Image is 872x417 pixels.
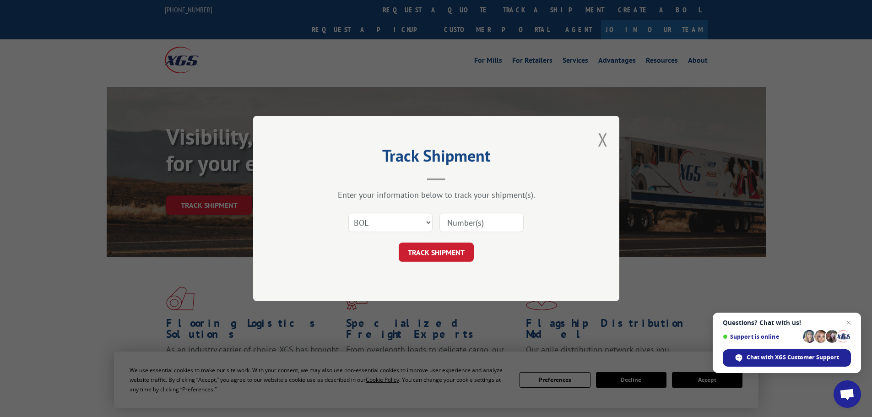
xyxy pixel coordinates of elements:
[723,333,800,340] span: Support is online
[843,317,854,328] span: Close chat
[723,319,851,326] span: Questions? Chat with us!
[299,190,574,200] div: Enter your information below to track your shipment(s).
[439,213,524,232] input: Number(s)
[723,349,851,367] div: Chat with XGS Customer Support
[598,127,608,152] button: Close modal
[747,353,839,362] span: Chat with XGS Customer Support
[834,380,861,408] div: Open chat
[399,243,474,262] button: TRACK SHIPMENT
[299,149,574,167] h2: Track Shipment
